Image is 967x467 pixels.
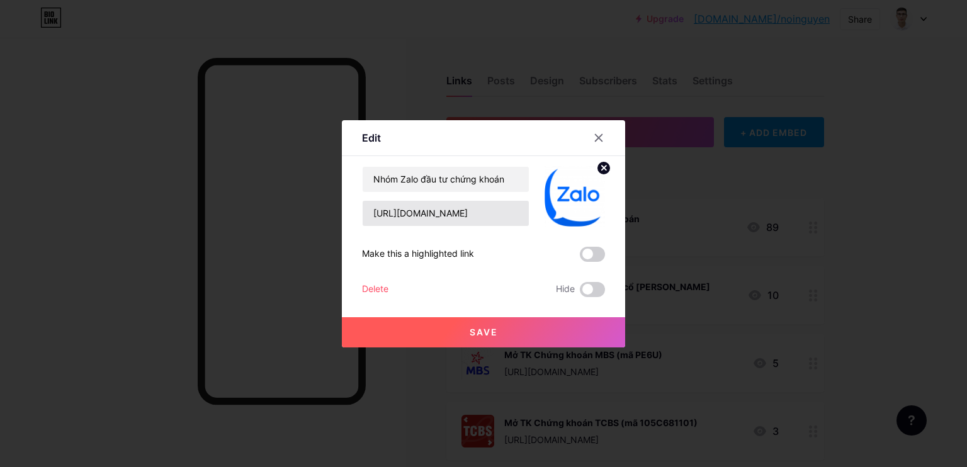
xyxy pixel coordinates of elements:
[362,130,381,145] div: Edit
[470,327,498,337] span: Save
[362,247,474,262] div: Make this a highlighted link
[342,317,625,347] button: Save
[362,282,388,297] div: Delete
[363,201,529,226] input: URL
[556,282,575,297] span: Hide
[363,167,529,192] input: Title
[545,166,605,227] img: link_thumbnail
